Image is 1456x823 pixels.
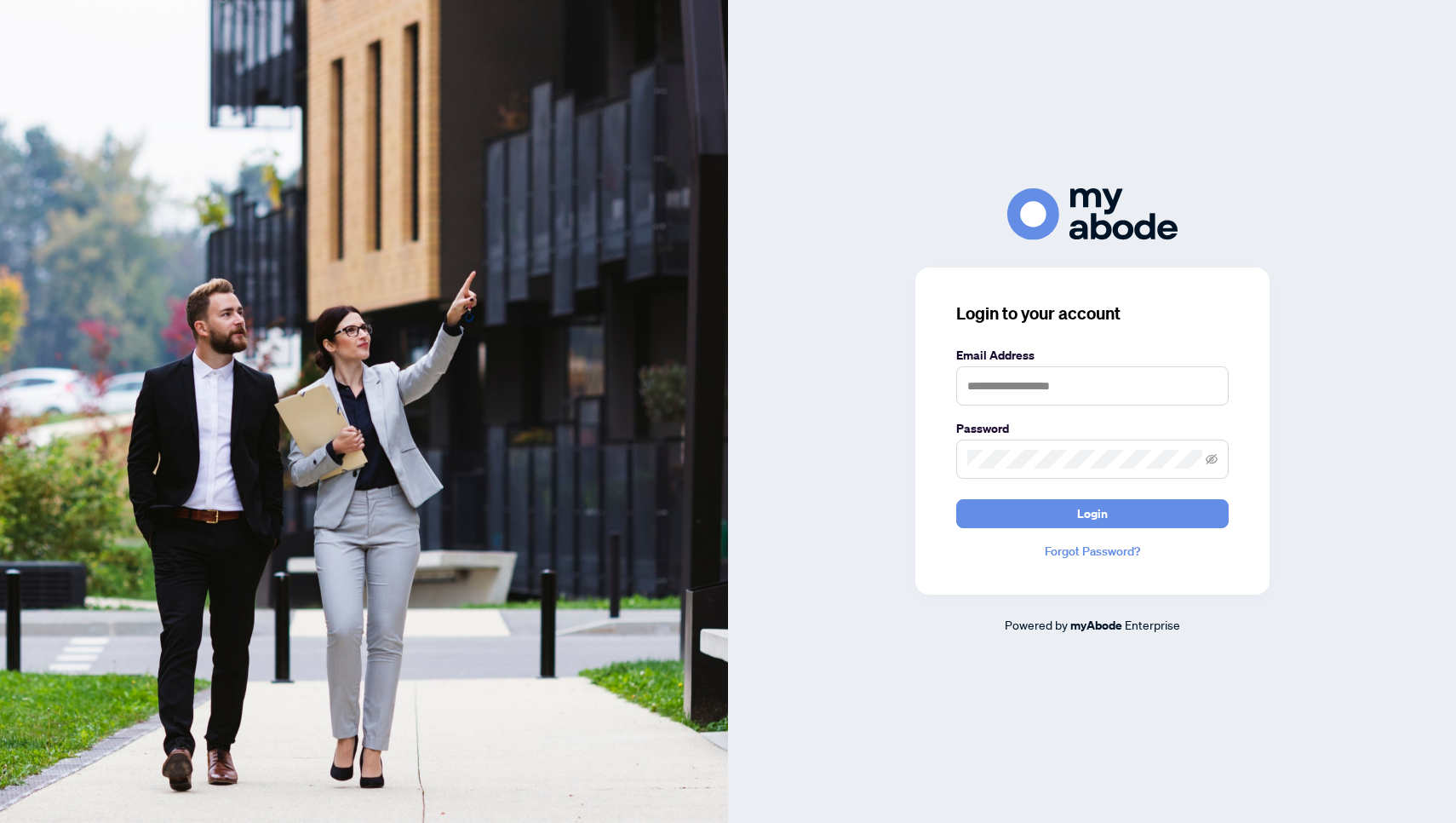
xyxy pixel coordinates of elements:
[1005,617,1068,632] span: Powered by
[956,542,1229,561] a: Forgot Password?
[1007,188,1178,240] img: ma-logo
[956,346,1229,365] label: Email Address
[1070,616,1122,635] a: myAbode
[956,302,1229,325] h3: Login to your account
[1125,617,1180,632] span: Enterprise
[956,499,1229,528] button: Login
[1206,453,1218,465] span: eye-invisible
[1077,500,1108,527] span: Login
[956,419,1229,438] label: Password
